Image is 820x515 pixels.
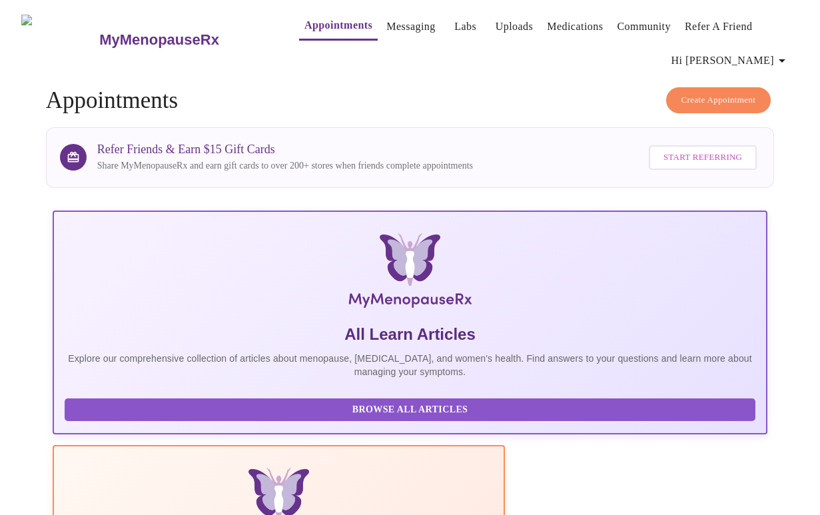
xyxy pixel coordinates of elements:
h3: Refer Friends & Earn $15 Gift Cards [97,143,473,157]
button: Community [612,13,676,40]
button: Browse All Articles [65,398,756,422]
a: Medications [547,17,603,36]
a: Labs [454,17,476,36]
a: Refer a Friend [685,17,753,36]
a: Community [617,17,671,36]
button: Appointments [299,12,378,41]
img: MyMenopauseRx Logo [172,233,648,313]
span: Create Appointment [681,93,756,108]
button: Labs [444,13,487,40]
p: Share MyMenopauseRx and earn gift cards to over 200+ stores when friends complete appointments [97,159,473,173]
button: Refer a Friend [679,13,758,40]
a: Appointments [304,16,372,35]
h4: Appointments [46,87,775,114]
a: Messaging [386,17,435,36]
img: MyMenopauseRx Logo [21,15,98,65]
button: Create Appointment [666,87,771,113]
span: Start Referring [663,150,742,165]
p: Explore our comprehensive collection of articles about menopause, [MEDICAL_DATA], and women's hea... [65,352,756,378]
button: Hi [PERSON_NAME] [666,47,795,74]
a: Browse All Articles [65,403,759,414]
button: Medications [542,13,608,40]
a: Uploads [496,17,534,36]
h5: All Learn Articles [65,324,756,345]
button: Start Referring [649,145,757,170]
h3: MyMenopauseRx [99,31,219,49]
span: Browse All Articles [78,402,743,418]
a: MyMenopauseRx [98,17,272,63]
span: Hi [PERSON_NAME] [671,51,790,70]
a: Start Referring [645,139,760,177]
button: Uploads [490,13,539,40]
button: Messaging [381,13,440,40]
